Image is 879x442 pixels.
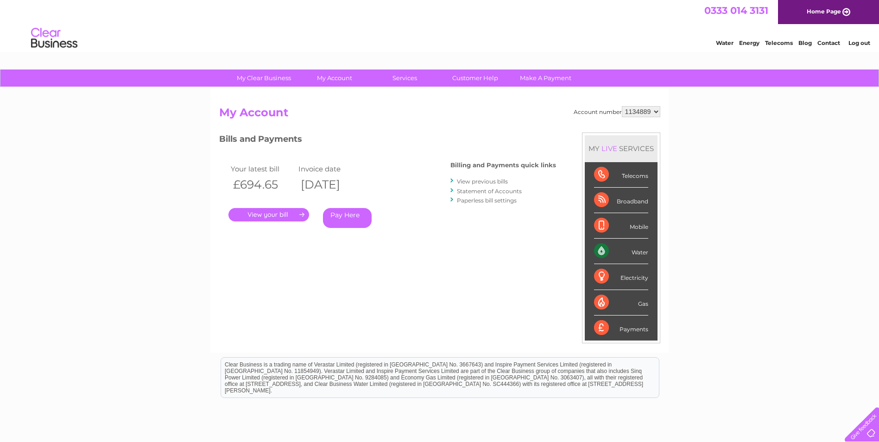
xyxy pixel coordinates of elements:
[600,144,619,153] div: LIVE
[594,162,648,188] div: Telecoms
[507,69,584,87] a: Make A Payment
[228,163,296,175] td: Your latest bill
[716,39,734,46] a: Water
[296,69,373,87] a: My Account
[296,175,364,194] th: [DATE]
[437,69,513,87] a: Customer Help
[219,133,556,149] h3: Bills and Payments
[221,5,659,45] div: Clear Business is a trading name of Verastar Limited (registered in [GEOGRAPHIC_DATA] No. 3667643...
[574,106,660,117] div: Account number
[594,264,648,290] div: Electricity
[457,178,508,185] a: View previous bills
[848,39,870,46] a: Log out
[798,39,812,46] a: Blog
[219,106,660,124] h2: My Account
[594,213,648,239] div: Mobile
[323,208,372,228] a: Pay Here
[31,24,78,52] img: logo.png
[817,39,840,46] a: Contact
[228,175,296,194] th: £694.65
[594,188,648,213] div: Broadband
[594,239,648,264] div: Water
[296,163,364,175] td: Invoice date
[367,69,443,87] a: Services
[739,39,759,46] a: Energy
[594,290,648,316] div: Gas
[226,69,302,87] a: My Clear Business
[585,135,658,162] div: MY SERVICES
[765,39,793,46] a: Telecoms
[704,5,768,16] a: 0333 014 3131
[457,197,517,204] a: Paperless bill settings
[594,316,648,341] div: Payments
[450,162,556,169] h4: Billing and Payments quick links
[457,188,522,195] a: Statement of Accounts
[228,208,309,221] a: .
